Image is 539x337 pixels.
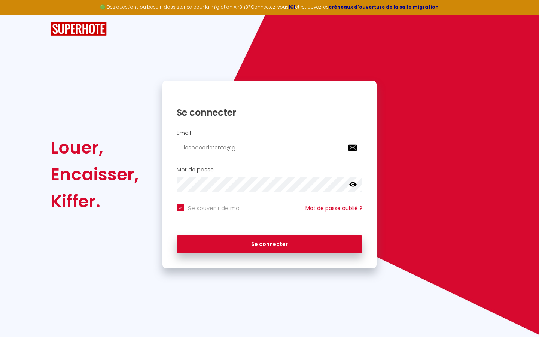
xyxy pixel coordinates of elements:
[177,167,362,173] h2: Mot de passe
[6,3,28,25] button: Ouvrir le widget de chat LiveChat
[329,4,439,10] a: créneaux d'ouverture de la salle migration
[289,4,295,10] a: ICI
[177,140,362,155] input: Ton Email
[51,134,139,161] div: Louer,
[177,235,362,254] button: Se connecter
[177,107,362,118] h1: Se connecter
[51,22,107,36] img: SuperHote logo
[305,204,362,212] a: Mot de passe oublié ?
[177,130,362,136] h2: Email
[51,161,139,188] div: Encaisser,
[51,188,139,215] div: Kiffer.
